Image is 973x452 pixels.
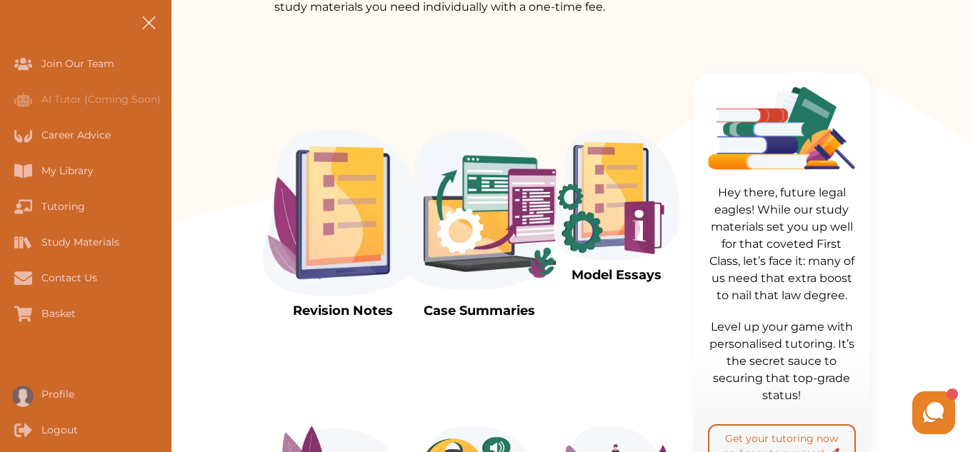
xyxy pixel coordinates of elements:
p: Hey there, future legal eagles! While our study materials set you up well for that coveted First ... [708,184,856,304]
p: Model Essays [554,266,679,285]
img: Group%201393.f733c322.png [708,87,856,170]
p: Revision Notes [263,301,423,321]
p: Level up your game with personalised tutoring. It’s the secret sauce to securing that top-grade s... [708,318,856,404]
iframe: HelpCrunch [630,388,959,438]
p: Case Summaries [399,301,559,321]
img: User profile [12,386,34,407]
